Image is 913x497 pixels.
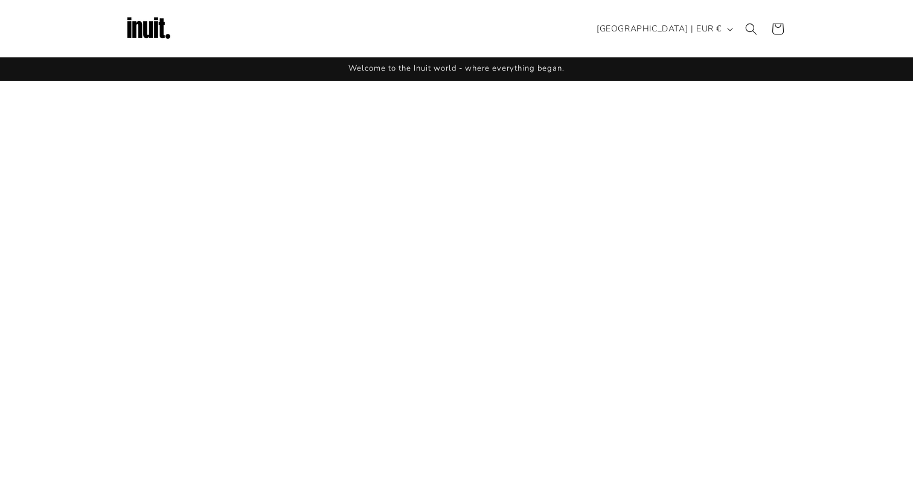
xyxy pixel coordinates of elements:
button: [GEOGRAPHIC_DATA] | EUR € [589,18,738,40]
img: Inuit Logo [124,5,173,53]
div: Announcement [124,57,789,80]
summary: Search [738,16,764,42]
span: Welcome to the Inuit world - where everything began. [348,63,565,74]
span: [GEOGRAPHIC_DATA] | EUR € [597,22,722,35]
